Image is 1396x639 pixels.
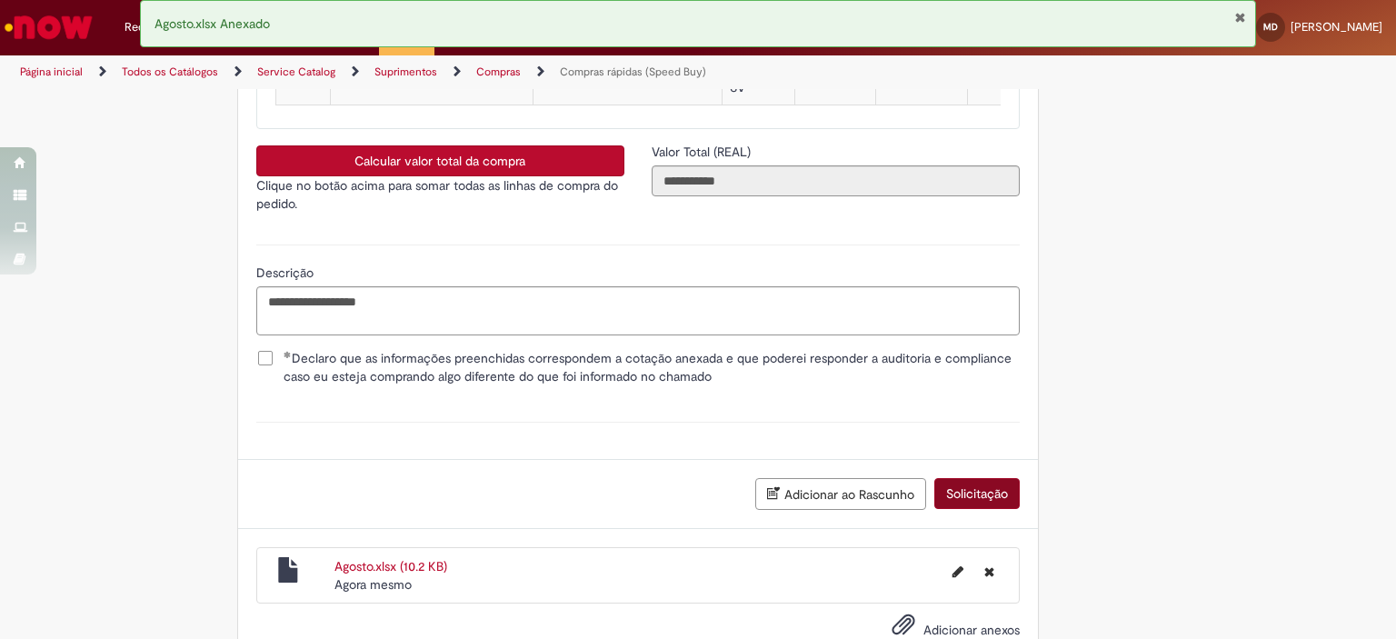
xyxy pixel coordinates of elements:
[923,622,1020,638] span: Adicionar anexos
[334,576,412,593] span: Agora mesmo
[560,65,706,79] a: Compras rápidas (Speed Buy)
[476,65,521,79] a: Compras
[374,65,437,79] a: Suprimentos
[334,576,412,593] time: 28/08/2025 15:53:01
[652,144,754,160] span: Somente leitura - Valor Total (REAL)
[973,557,1005,586] button: Excluir Agosto.xlsx
[652,165,1020,196] input: Valor Total (REAL)
[14,55,917,89] ul: Trilhas de página
[256,145,624,176] button: Calcular valor total da compra
[934,478,1020,509] button: Solicitação
[755,478,926,510] button: Adicionar ao Rascunho
[284,351,292,358] span: Obrigatório Preenchido
[125,18,188,36] span: Requisições
[1234,10,1246,25] button: Fechar Notificação
[257,65,335,79] a: Service Catalog
[256,265,317,281] span: Descrição
[256,286,1020,335] textarea: Descrição
[942,557,974,586] button: Editar nome de arquivo Agosto.xlsx
[122,65,218,79] a: Todos os Catálogos
[284,349,1020,385] span: Declaro que as informações preenchidas correspondem a cotação anexada e que poderei responder a a...
[334,558,447,574] a: Agosto.xlsx (10.2 KB)
[1263,21,1278,33] span: MD
[2,9,95,45] img: ServiceNow
[256,176,624,213] p: Clique no botão acima para somar todas as linhas de compra do pedido.
[20,65,83,79] a: Página inicial
[1291,19,1382,35] span: [PERSON_NAME]
[652,143,754,161] label: Somente leitura - Valor Total (REAL)
[155,15,270,32] span: Agosto.xlsx Anexado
